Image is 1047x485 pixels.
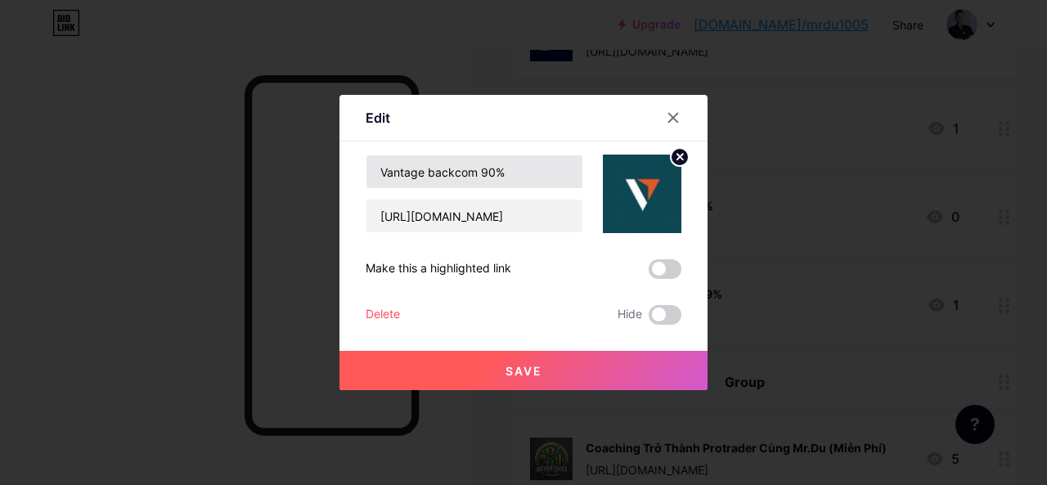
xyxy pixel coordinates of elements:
[339,351,708,390] button: Save
[603,155,681,233] img: link_thumbnail
[506,364,542,378] span: Save
[366,108,390,128] div: Edit
[366,155,582,188] input: Title
[618,305,642,325] span: Hide
[366,259,511,279] div: Make this a highlighted link
[366,305,400,325] div: Delete
[366,200,582,232] input: URL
